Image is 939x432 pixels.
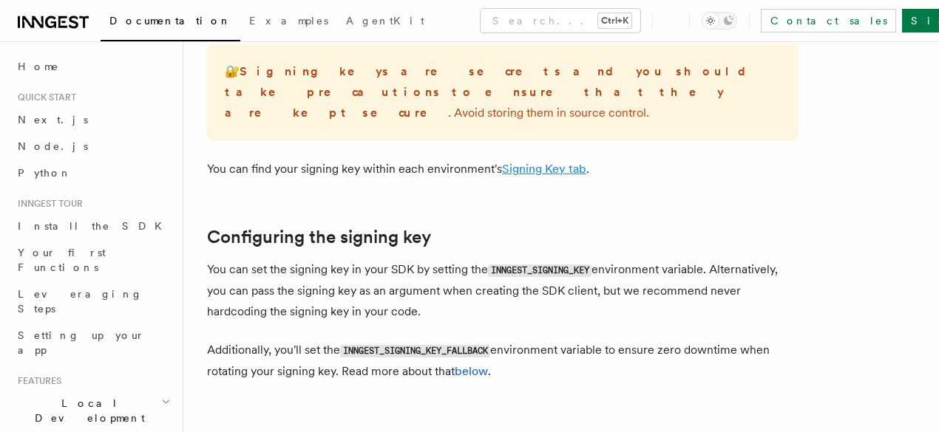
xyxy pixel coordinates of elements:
a: Python [12,160,174,186]
a: AgentKit [337,4,433,40]
p: You can find your signing key within each environment's . [207,159,799,179]
a: Documentation [101,4,240,41]
span: Install the SDK [18,220,171,232]
p: You can set the signing key in your SDK by setting the environment variable. Alternatively, you c... [207,259,799,322]
button: Local Development [12,390,174,431]
a: below [455,364,488,378]
a: Setting up your app [12,322,174,363]
span: Leveraging Steps [18,288,143,315]
span: Python [18,167,72,179]
span: Local Development [12,396,161,425]
span: Node.js [18,140,88,152]
a: Configuring the signing key [207,227,431,247]
a: Examples [240,4,337,40]
a: Signing Key tab [502,162,586,176]
button: Search...Ctrl+K [481,9,640,32]
p: 🔐 . Avoid storing them in source control. [225,61,781,123]
code: INNGEST_SIGNING_KEY [488,264,591,277]
button: Toggle dark mode [702,12,737,30]
span: Your first Functions [18,247,106,273]
span: Setting up your app [18,329,145,356]
span: Examples [249,15,328,27]
span: Documentation [109,15,231,27]
a: Install the SDK [12,213,174,239]
code: INNGEST_SIGNING_KEY_FALLBACK [340,345,490,357]
a: Home [12,53,174,80]
strong: Signing keys are secrets and you should take precautions to ensure that they are kept secure [225,64,758,120]
span: Features [12,375,61,387]
p: Additionally, you'll set the environment variable to ensure zero downtime when rotating your sign... [207,340,799,382]
span: Home [18,59,59,74]
span: Quick start [12,92,76,103]
a: Node.js [12,133,174,160]
span: Inngest tour [12,198,83,210]
kbd: Ctrl+K [598,13,631,28]
a: Your first Functions [12,239,174,281]
span: Next.js [18,114,88,126]
a: Contact sales [761,9,896,32]
a: Next.js [12,106,174,133]
span: AgentKit [346,15,424,27]
a: Leveraging Steps [12,281,174,322]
